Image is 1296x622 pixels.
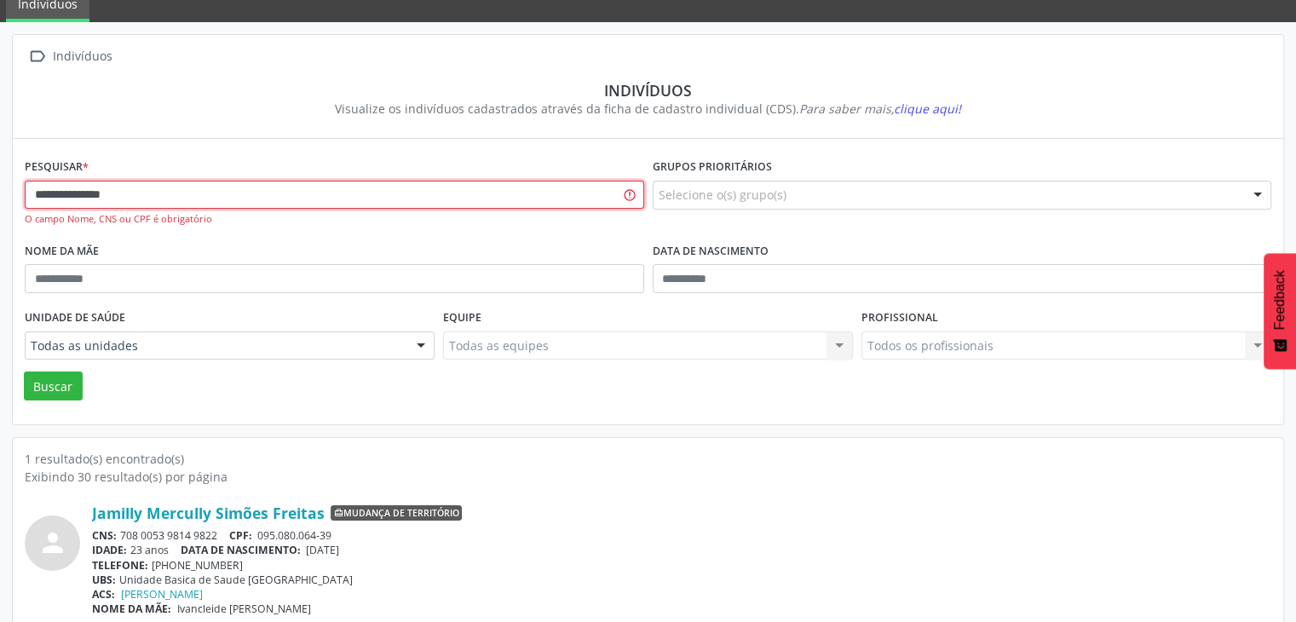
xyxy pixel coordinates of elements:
div: Visualize os indivíduos cadastrados através da ficha de cadastro individual (CDS). [37,100,1259,118]
div: [PHONE_NUMBER] [92,558,1271,573]
span: DATA DE NASCIMENTO: [181,543,301,557]
label: Unidade de saúde [25,305,125,331]
label: Pesquisar [25,154,89,181]
span: CPF: [229,528,252,543]
div: O campo Nome, CNS ou CPF é obrigatório [25,212,644,227]
a: Jamilly Mercully Simões Freitas [92,504,325,522]
span: Feedback [1272,270,1287,330]
div: Unidade Basica de Saude [GEOGRAPHIC_DATA] [92,573,1271,587]
span: ACS: [92,587,115,602]
div: Indivíduos [49,44,115,69]
div: 1 resultado(s) encontrado(s) [25,450,1271,468]
i: person [37,527,68,558]
span: Selecione o(s) grupo(s) [659,186,786,204]
span: 095.080.064-39 [257,528,331,543]
span: [DATE] [306,543,339,557]
span: UBS: [92,573,116,587]
label: Data de nascimento [653,239,769,265]
button: Buscar [24,371,83,400]
a:  Indivíduos [25,44,115,69]
div: 708 0053 9814 9822 [92,528,1271,543]
label: Equipe [443,305,481,331]
label: Nome da mãe [25,239,99,265]
span: Ivancleide [PERSON_NAME] [177,602,311,616]
label: Grupos prioritários [653,154,772,181]
label: Profissional [861,305,938,331]
span: TELEFONE: [92,558,148,573]
span: NOME DA MÃE: [92,602,171,616]
button: Feedback - Mostrar pesquisa [1264,253,1296,369]
span: Todas as unidades [31,337,400,354]
a: [PERSON_NAME] [121,587,203,602]
div: Exibindo 30 resultado(s) por página [25,468,1271,486]
span: CNS: [92,528,117,543]
div: Indivíduos [37,81,1259,100]
span: IDADE: [92,543,127,557]
i:  [25,44,49,69]
div: 23 anos [92,543,1271,557]
span: clique aqui! [894,101,961,117]
i: Para saber mais, [799,101,961,117]
span: Mudança de território [331,505,462,521]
